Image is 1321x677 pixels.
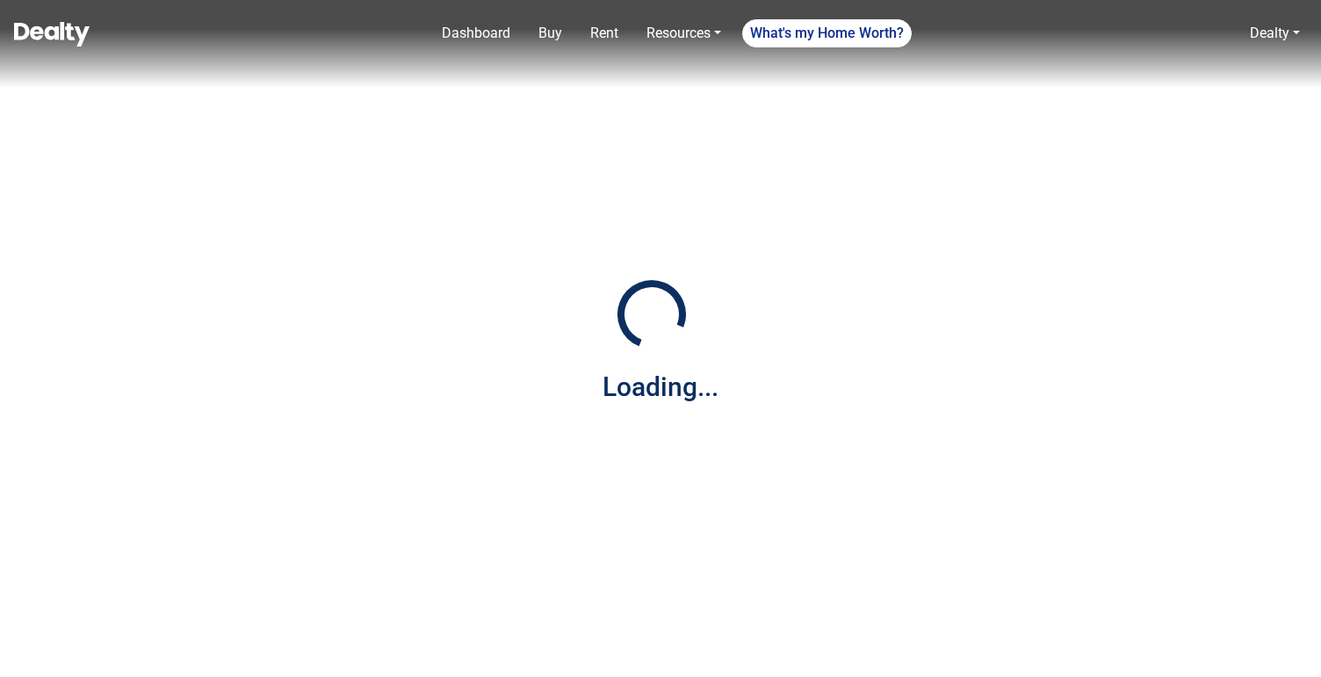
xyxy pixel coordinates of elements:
a: Dashboard [435,16,517,51]
a: Buy [531,16,569,51]
a: Rent [583,16,625,51]
img: Dealty - Buy, Sell & Rent Homes [14,22,90,47]
a: Resources [639,16,728,51]
a: Dealty [1243,16,1307,51]
a: Dealty [1250,25,1289,41]
a: What's my Home Worth? [742,19,912,47]
div: Loading... [603,367,718,407]
img: Loading [608,270,696,358]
